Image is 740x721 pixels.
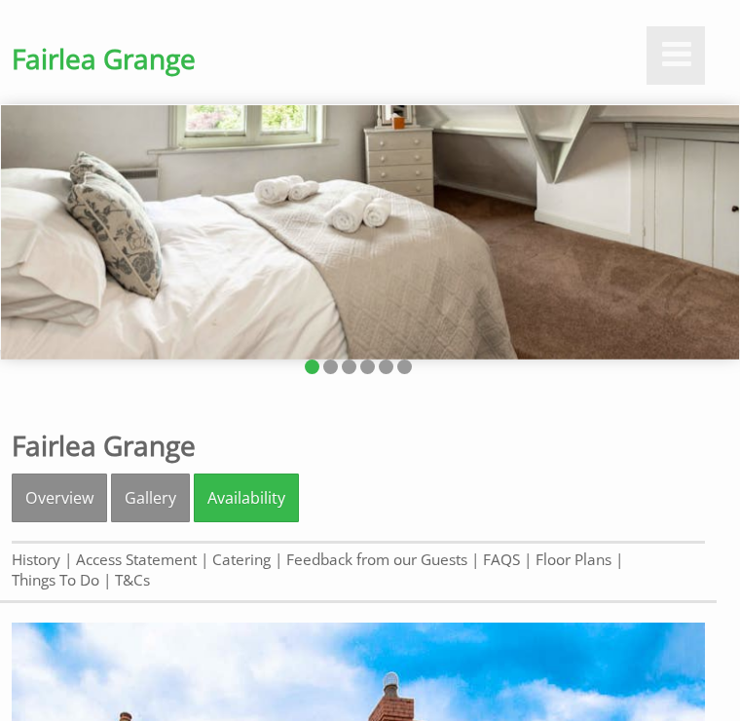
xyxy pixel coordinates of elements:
[536,550,611,570] a: Floor Plans
[12,21,206,95] a: Fairlea Grange
[483,550,520,570] a: FAQS
[111,474,190,522] a: Gallery
[286,550,467,570] a: Feedback from our Guests
[12,40,206,77] h1: Fairlea Grange
[12,550,60,570] a: History
[76,550,197,570] a: Access Statement
[212,550,271,570] a: Catering
[12,474,107,522] a: Overview
[12,570,99,590] a: Things To Do
[115,570,150,590] a: T&Cs
[12,427,196,464] a: Fairlea Grange
[194,474,299,522] a: Availability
